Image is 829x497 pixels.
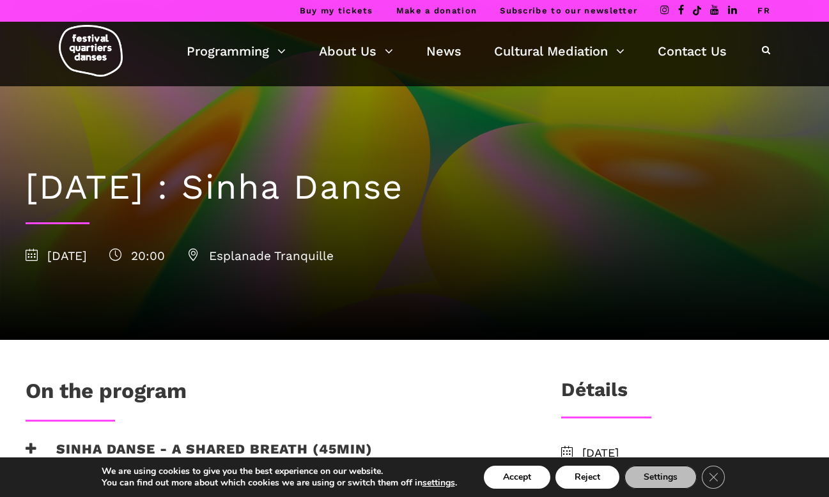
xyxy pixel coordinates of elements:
span: 20:00 [109,249,165,263]
h3: Détails [561,378,628,410]
a: News [426,40,461,62]
a: About Us [319,40,393,62]
button: Settings [624,466,697,489]
button: settings [422,477,455,489]
button: Accept [484,466,550,489]
h1: [DATE] : Sinha Danse [26,167,803,208]
span: Esplanade Tranquille [187,249,334,263]
a: FR [757,6,770,15]
img: logo-fqd-med [59,25,123,77]
h1: On the program [26,378,187,410]
a: Subscribe to our newsletter [500,6,637,15]
a: Cultural Mediation [494,40,624,62]
h3: Sinha Danse - A shared breath (45min) [26,441,373,473]
a: Buy my tickets [300,6,373,15]
p: We are using cookies to give you the best experience on our website. [102,466,457,477]
span: [DATE] [26,249,87,263]
a: Contact Us [658,40,727,62]
p: You can find out more about which cookies we are using or switch them off in . [102,477,457,489]
a: Make a donation [396,6,477,15]
button: Close GDPR Cookie Banner [702,466,725,489]
span: [DATE] [582,444,803,463]
button: Reject [555,466,619,489]
a: Programming [187,40,286,62]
